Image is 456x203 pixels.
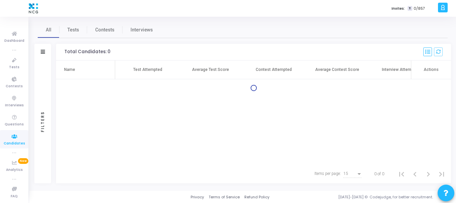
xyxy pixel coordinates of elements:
[40,85,46,159] div: Filters
[369,61,432,79] th: Interview Attempted
[374,171,384,177] div: 0 of 0
[209,194,240,200] a: Terms of Service
[64,67,75,73] div: Name
[4,38,24,44] span: Dashboard
[408,6,412,11] span: T
[64,49,110,55] div: Total Candidates: 0
[422,167,435,181] button: Next page
[392,6,405,11] label: Invites:
[9,65,19,70] span: Tests
[95,26,115,33] span: Contests
[408,167,422,181] button: Previous page
[27,2,40,15] img: logo
[411,61,451,79] th: Actions
[395,167,408,181] button: First page
[269,194,448,200] div: [DATE]-[DATE] © Codejudge, for better recruitment.
[344,172,362,176] mat-select: Items per page:
[11,194,18,199] span: FAQ
[305,61,369,79] th: Average Contest Score
[6,167,23,173] span: Analytics
[179,61,242,79] th: Average Test Score
[191,194,204,200] a: Privacy
[67,26,79,33] span: Tests
[6,84,23,89] span: Contests
[242,61,305,79] th: Contest Attempted
[115,61,179,79] th: Test Attempted
[18,158,28,164] span: New
[131,26,153,33] span: Interviews
[244,194,269,200] a: Refund Policy
[5,103,24,108] span: Interviews
[4,141,25,146] span: Candidates
[46,26,51,33] span: All
[435,167,448,181] button: Last page
[5,122,24,127] span: Questions
[414,6,425,11] span: 0/857
[344,171,348,176] span: 15
[314,171,341,177] div: Items per page:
